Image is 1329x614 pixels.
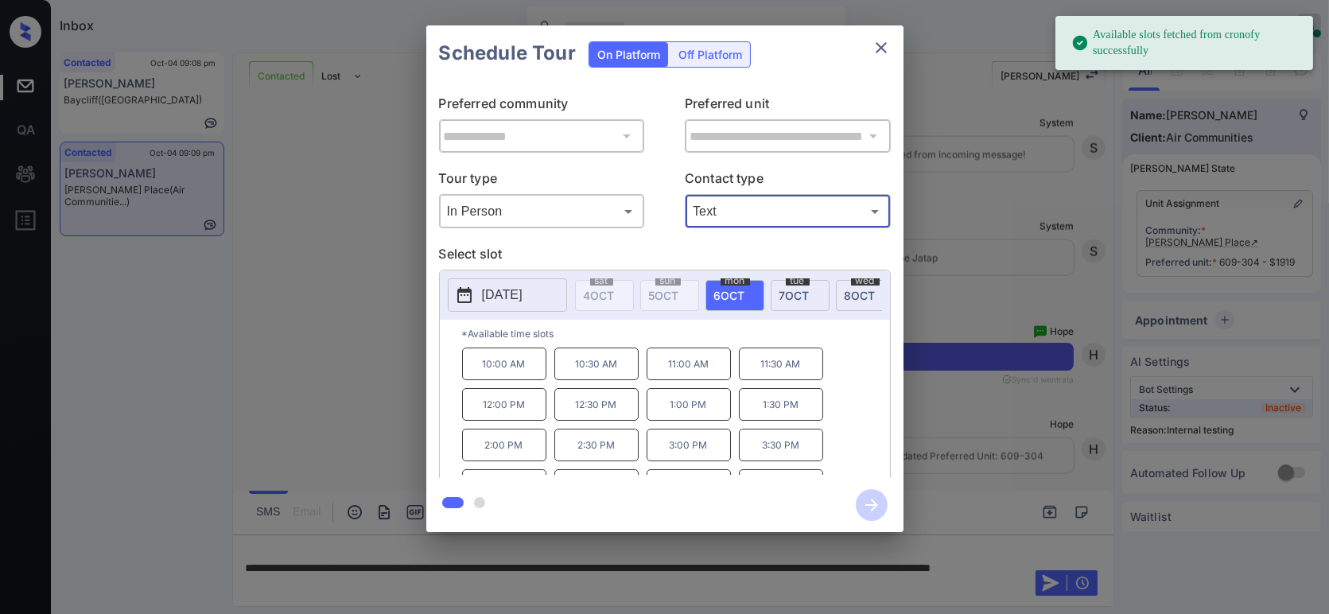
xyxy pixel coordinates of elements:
[739,429,823,461] p: 3:30 PM
[448,278,567,312] button: [DATE]
[739,469,823,502] p: 5:30 PM
[846,484,897,526] button: btn-next
[1071,21,1300,65] div: Available slots fetched from cronofy successfully
[462,320,890,348] p: *Available time slots
[739,348,823,380] p: 11:30 AM
[462,429,546,461] p: 2:00 PM
[647,429,731,461] p: 3:00 PM
[739,388,823,421] p: 1:30 PM
[462,469,546,502] p: 4:00 PM
[851,276,880,286] span: wed
[865,32,897,64] button: close
[685,169,891,194] p: Contact type
[705,280,764,311] div: date-select
[589,42,668,67] div: On Platform
[554,429,639,461] p: 2:30 PM
[714,289,745,302] span: 6 OCT
[771,280,830,311] div: date-select
[554,388,639,421] p: 12:30 PM
[426,25,589,81] h2: Schedule Tour
[482,286,523,305] p: [DATE]
[439,244,891,270] p: Select slot
[685,94,891,119] p: Preferred unit
[689,198,887,224] div: Text
[462,348,546,380] p: 10:00 AM
[554,469,639,502] p: 4:30 PM
[779,289,810,302] span: 7 OCT
[647,388,731,421] p: 1:00 PM
[554,348,639,380] p: 10:30 AM
[439,94,645,119] p: Preferred community
[462,388,546,421] p: 12:00 PM
[845,289,876,302] span: 8 OCT
[786,276,810,286] span: tue
[647,469,731,502] p: 5:00 PM
[647,348,731,380] p: 11:00 AM
[443,198,641,224] div: In Person
[836,280,895,311] div: date-select
[670,42,750,67] div: Off Platform
[439,169,645,194] p: Tour type
[721,276,750,286] span: mon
